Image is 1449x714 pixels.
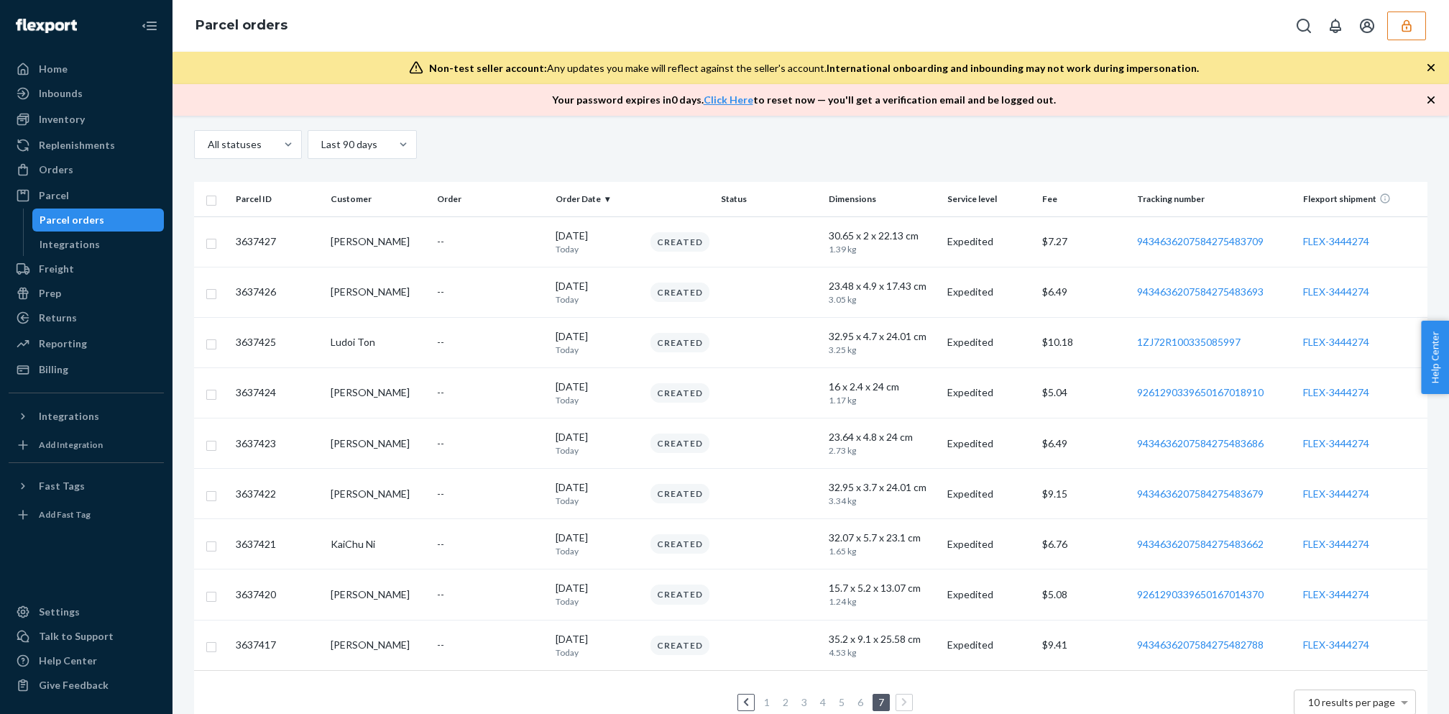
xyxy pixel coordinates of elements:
p: Expedited [947,638,1031,652]
div: Reporting [39,337,87,351]
div: 23.64 x 4.8 x 24 cm [829,430,936,444]
div: -- [437,638,544,652]
p: Today [556,293,639,306]
input: All statuses [206,137,208,152]
p: Expedited [947,487,1031,501]
a: Page 3 [799,696,810,708]
div: Freight [39,262,74,276]
p: $ 5.08 [1042,587,1126,602]
p: 3.05 kg [829,293,893,306]
p: 3637427 [236,234,319,249]
a: Freight [9,257,164,280]
a: 9434636207584275483679 [1137,488,1264,500]
div: -- [437,537,544,551]
a: Reporting [9,332,164,355]
div: Talk to Support [39,629,114,644]
th: Dimensions [823,182,942,216]
div: Parcel orders [40,213,104,227]
a: Add Integration [9,434,164,457]
a: 9261290339650167018910 [1137,386,1264,398]
a: Add Fast Tag [9,503,164,526]
button: Close Navigation [135,12,164,40]
a: FLEX-3444274 [1303,538,1369,550]
p: Today [556,344,639,356]
p: 3637423 [236,436,319,451]
a: Page 2 [780,696,791,708]
a: Parcel [9,184,164,207]
a: Page 7 is your current page [875,696,887,708]
div: 32.07 x 5.7 x 23.1 cm [829,531,936,545]
div: -- [437,587,544,602]
p: $ 10.18 [1042,335,1126,349]
a: Returns [9,306,164,329]
div: [PERSON_NAME] [331,436,425,451]
p: 1.65 kg [829,545,893,557]
div: [PERSON_NAME] [331,385,425,400]
a: Talk to Support [9,625,164,648]
th: Parcel ID [230,182,325,216]
div: 15.7 x 5.2 x 13.07 cm [829,581,936,595]
p: [DATE] [556,480,639,495]
p: 1.39 kg [829,243,893,255]
div: 30.65 x 2 x 22.13 cm [829,229,936,243]
div: -- [437,487,544,501]
a: Page 4 [817,696,829,708]
a: FLEX-3444274 [1303,437,1369,449]
p: [DATE] [556,380,639,394]
a: 9434636207584275483686 [1137,437,1264,449]
div: Created [650,333,709,352]
button: Open notifications [1321,12,1350,40]
div: Created [650,232,709,252]
div: Integrations [40,237,100,252]
p: Today [556,394,639,406]
p: Expedited [947,234,1031,249]
a: Parcel orders [195,17,287,33]
p: Expedited [947,436,1031,451]
p: Today [556,243,639,255]
div: Created [650,585,709,604]
div: Home [39,62,68,76]
a: Page 6 [855,696,866,708]
div: Billing [39,362,68,377]
p: [DATE] [556,430,639,444]
p: 3637421 [236,537,319,551]
th: Fee [1036,182,1131,216]
p: Today [556,495,639,507]
a: 9434636207584275483693 [1137,285,1264,298]
a: Integrations [32,233,165,256]
button: Integrations [9,405,164,428]
th: Flexport shipment [1297,182,1428,216]
p: Expedited [947,385,1031,400]
p: Today [556,545,639,557]
a: FLEX-3444274 [1303,336,1369,348]
div: Add Fast Tag [39,508,91,521]
div: Fast Tags [39,479,85,493]
div: KaiChu Ni [331,537,425,551]
p: 4.53 kg [829,646,893,659]
div: 35.2 x 9.1 x 25.58 cm [829,632,936,646]
p: 3637420 [236,587,319,602]
a: Page 1 [761,696,773,708]
div: Inbounds [39,86,83,101]
button: Fast Tags [9,475,164,498]
div: Inventory [39,112,85,127]
span: 10 results per page [1308,696,1395,708]
p: 3637417 [236,638,319,652]
p: [DATE] [556,329,639,344]
p: [DATE] [556,581,639,595]
th: Customer [325,182,431,216]
div: 16 x 2.4 x 24 cm [829,380,936,394]
div: [PERSON_NAME] [331,638,425,652]
a: Parcel orders [32,209,165,232]
p: 3.25 kg [829,344,893,356]
a: Page 5 [836,696,847,708]
p: 2.73 kg [829,444,893,457]
div: Integrations [39,409,99,424]
div: Returns [39,311,77,325]
button: Open account menu [1353,12,1381,40]
p: [DATE] [556,531,639,545]
p: Today [556,646,639,659]
div: 32.95 x 3.7 x 24.01 cm [829,480,936,495]
a: Settings [9,600,164,623]
p: Expedited [947,285,1031,299]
